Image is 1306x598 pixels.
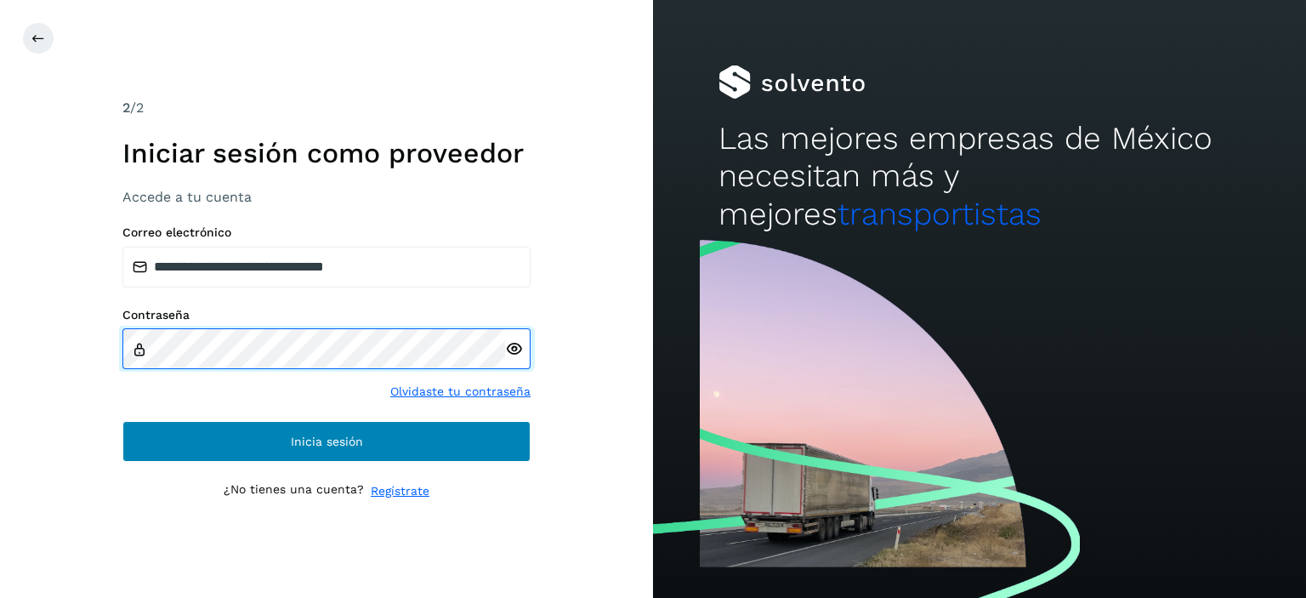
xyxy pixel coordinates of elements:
[122,189,531,205] h3: Accede a tu cuenta
[291,436,363,447] span: Inicia sesión
[718,120,1241,233] h2: Las mejores empresas de México necesitan más y mejores
[390,383,531,401] a: Olvidaste tu contraseña
[122,137,531,169] h1: Iniciar sesión como proveedor
[838,196,1042,232] span: transportistas
[122,308,531,322] label: Contraseña
[122,98,531,118] div: /2
[122,100,130,116] span: 2
[371,482,429,500] a: Regístrate
[224,482,364,500] p: ¿No tienes una cuenta?
[122,421,531,462] button: Inicia sesión
[122,225,531,240] label: Correo electrónico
